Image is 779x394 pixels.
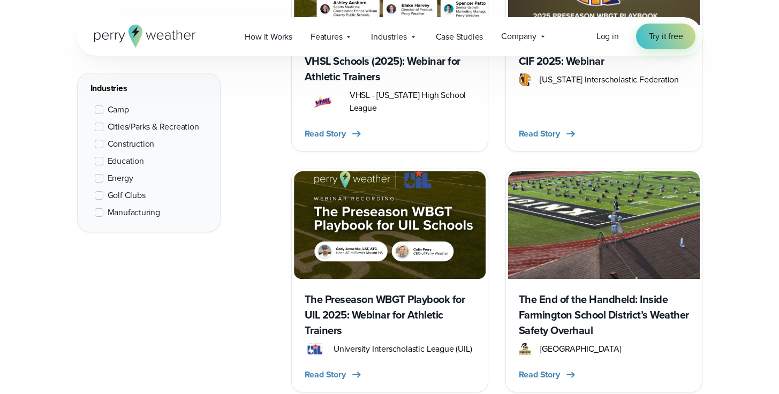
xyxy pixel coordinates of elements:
[519,343,532,355] img: Farmington R7
[350,89,475,115] span: VHSL - [US_STATE] High School League
[519,368,577,381] button: Read Story
[334,343,472,355] span: University Interscholastic League (UIL)
[108,189,146,202] span: Golf Clubs
[540,73,679,86] span: [US_STATE] Interscholastic Federation
[305,95,341,108] img: VHSL-Virginia-High-School-League.svg
[108,206,161,219] span: Manufacturing
[305,368,363,381] button: Read Story
[305,127,346,140] span: Read Story
[108,120,199,133] span: Cities/Parks & Recreation
[519,368,560,381] span: Read Story
[108,172,133,185] span: Energy
[108,138,155,150] span: Construction
[245,31,292,43] span: How it Works
[305,368,346,381] span: Read Story
[305,38,475,85] h3: The Preseason WBGT Playbook For VHSL Schools (2025): Webinar for Athletic Trainers
[90,82,207,95] div: Industries
[596,30,619,43] a: Log in
[508,171,700,279] img: Perry Weather monitoring
[371,31,406,43] span: Industries
[501,30,536,43] span: Company
[436,31,483,43] span: Case Studies
[305,343,325,355] img: UIL.svg
[108,103,129,116] span: Camp
[305,292,475,338] h3: The Preseason WBGT Playbook for UIL 2025: Webinar for Athletic Trainers
[305,127,363,140] button: Read Story
[236,26,301,48] a: How it Works
[649,30,683,43] span: Try it free
[294,171,486,279] img: UIL WBGT rules webinar
[505,169,702,392] a: Perry Weather monitoring The End of the Handheld: Inside Farmington School District’s Weather Saf...
[519,127,577,140] button: Read Story
[540,343,622,355] span: [GEOGRAPHIC_DATA]
[427,26,493,48] a: Case Studies
[519,127,560,140] span: Read Story
[596,30,619,42] span: Log in
[108,155,144,168] span: Education
[636,24,696,49] a: Try it free
[519,292,689,338] h3: The End of the Handheld: Inside Farmington School District’s Weather Safety Overhaul
[291,169,488,392] a: UIL WBGT rules webinar The Preseason WBGT Playbook for UIL 2025: Webinar for Athletic Trainers Un...
[311,31,342,43] span: Features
